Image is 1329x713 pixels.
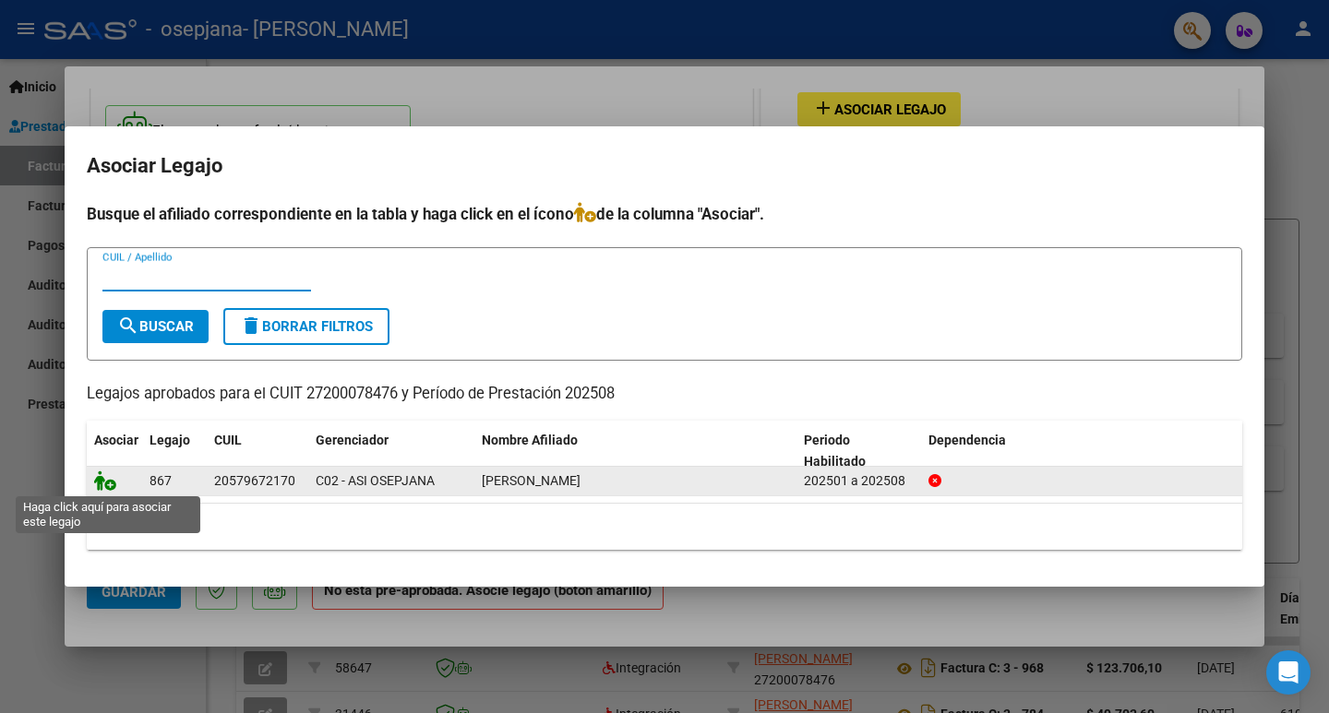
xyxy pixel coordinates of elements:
[1266,650,1311,695] div: Open Intercom Messenger
[87,383,1242,406] p: Legajos aprobados para el CUIT 27200078476 y Período de Prestación 202508
[482,473,581,488] span: QUIROGA CASTILLO YOEL
[207,421,308,481] datatable-header-cell: CUIL
[102,310,209,343] button: Buscar
[796,421,921,481] datatable-header-cell: Periodo Habilitado
[223,308,389,345] button: Borrar Filtros
[214,470,295,492] div: 20579672170
[474,421,796,481] datatable-header-cell: Nombre Afiliado
[142,421,207,481] datatable-header-cell: Legajo
[87,504,1242,550] div: 1 registros
[240,318,373,335] span: Borrar Filtros
[921,421,1243,481] datatable-header-cell: Dependencia
[804,470,914,492] div: 202501 a 202508
[316,433,389,447] span: Gerenciador
[240,315,262,337] mat-icon: delete
[87,202,1242,226] h4: Busque el afiliado correspondiente en la tabla y haga click en el ícono de la columna "Asociar".
[316,473,435,488] span: C02 - ASI OSEPJANA
[94,433,138,447] span: Asociar
[117,318,194,335] span: Buscar
[87,421,142,481] datatable-header-cell: Asociar
[87,149,1242,184] h2: Asociar Legajo
[804,433,866,469] span: Periodo Habilitado
[482,433,578,447] span: Nombre Afiliado
[150,433,190,447] span: Legajo
[117,315,139,337] mat-icon: search
[928,433,1006,447] span: Dependencia
[150,473,172,488] span: 867
[214,433,242,447] span: CUIL
[308,421,474,481] datatable-header-cell: Gerenciador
